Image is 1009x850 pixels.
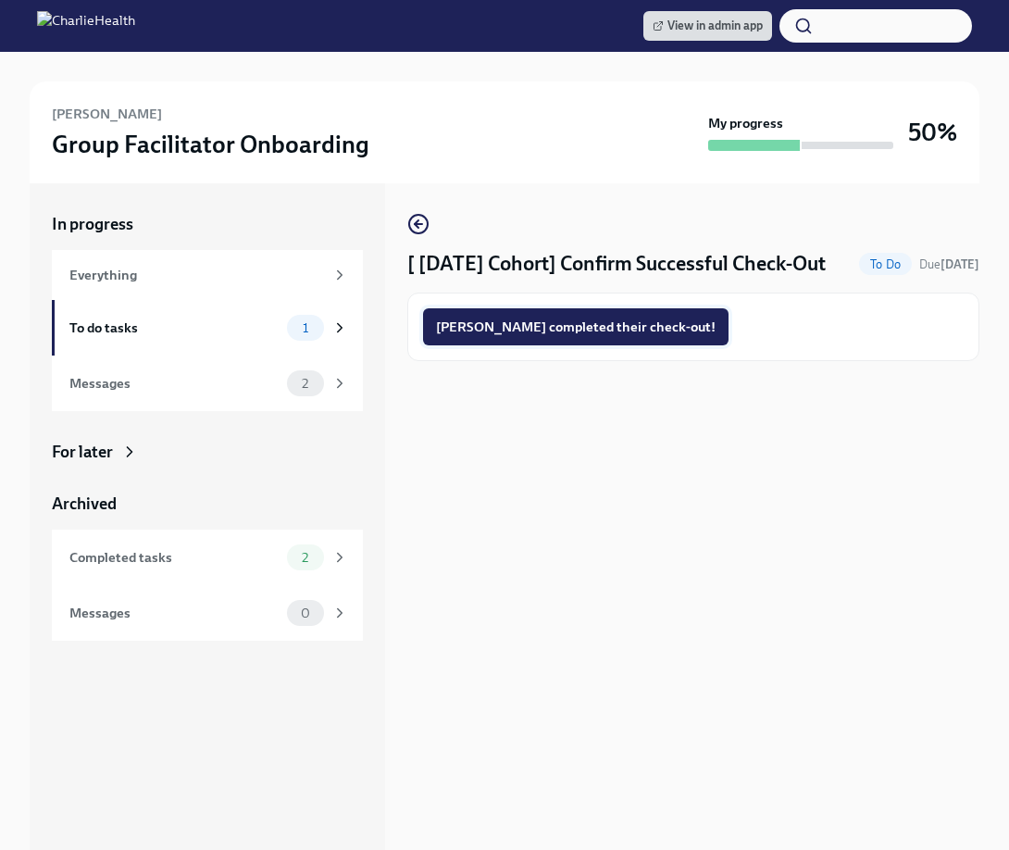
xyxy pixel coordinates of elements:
[52,493,363,515] a: Archived
[52,104,162,124] h6: [PERSON_NAME]
[52,441,363,463] a: For later
[436,318,716,336] span: [PERSON_NAME] completed their check-out!
[69,603,280,623] div: Messages
[52,356,363,411] a: Messages2
[52,300,363,356] a: To do tasks1
[423,308,729,345] button: [PERSON_NAME] completed their check-out!
[291,551,319,565] span: 2
[52,250,363,300] a: Everything
[52,213,363,235] a: In progress
[290,606,321,620] span: 0
[919,256,979,273] span: October 31st, 2025 09:00
[292,321,319,335] span: 1
[407,250,826,278] h4: [ [DATE] Cohort] Confirm Successful Check-Out
[653,17,763,35] span: View in admin app
[37,11,135,41] img: CharlieHealth
[708,114,783,132] strong: My progress
[291,377,319,391] span: 2
[69,265,324,285] div: Everything
[52,530,363,585] a: Completed tasks2
[908,116,957,149] h3: 50%
[69,373,280,394] div: Messages
[52,441,113,463] div: For later
[919,257,979,271] span: Due
[52,128,369,161] h3: Group Facilitator Onboarding
[52,585,363,641] a: Messages0
[643,11,772,41] a: View in admin app
[69,318,280,338] div: To do tasks
[940,257,979,271] strong: [DATE]
[69,547,280,568] div: Completed tasks
[859,257,912,271] span: To Do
